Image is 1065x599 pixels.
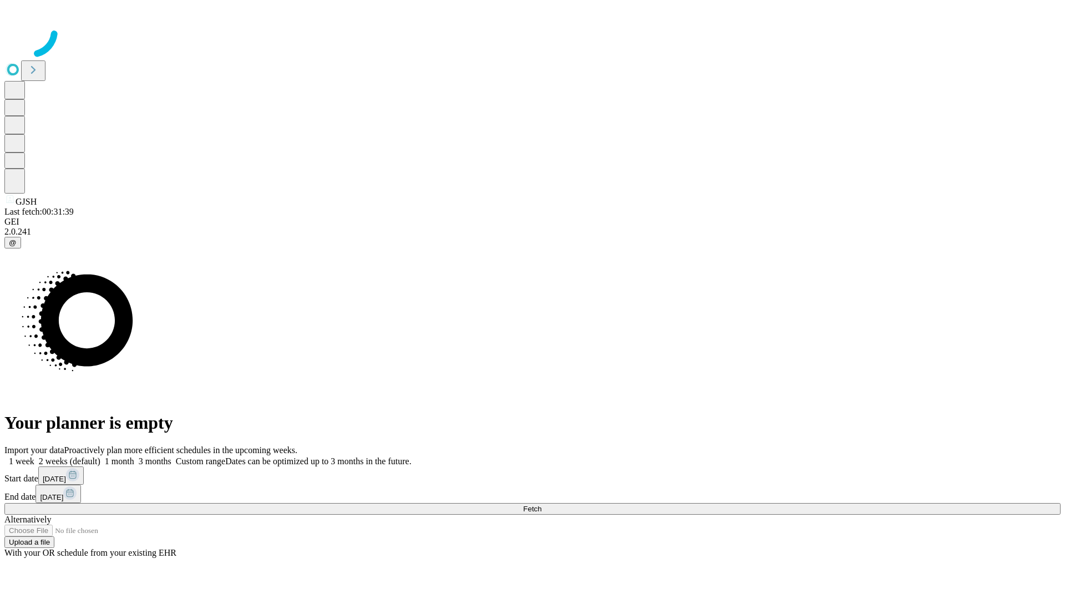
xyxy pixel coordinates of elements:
[4,445,64,455] span: Import your data
[64,445,297,455] span: Proactively plan more efficient schedules in the upcoming weeks.
[35,485,81,503] button: [DATE]
[4,515,51,524] span: Alternatively
[9,456,34,466] span: 1 week
[4,536,54,548] button: Upload a file
[4,207,74,216] span: Last fetch: 00:31:39
[139,456,171,466] span: 3 months
[4,548,176,557] span: With your OR schedule from your existing EHR
[4,485,1061,503] div: End date
[39,456,100,466] span: 2 weeks (default)
[105,456,134,466] span: 1 month
[225,456,411,466] span: Dates can be optimized up to 3 months in the future.
[176,456,225,466] span: Custom range
[9,238,17,247] span: @
[38,466,84,485] button: [DATE]
[4,237,21,248] button: @
[523,505,541,513] span: Fetch
[4,413,1061,433] h1: Your planner is empty
[4,227,1061,237] div: 2.0.241
[16,197,37,206] span: GJSH
[40,493,63,501] span: [DATE]
[4,466,1061,485] div: Start date
[43,475,66,483] span: [DATE]
[4,503,1061,515] button: Fetch
[4,217,1061,227] div: GEI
